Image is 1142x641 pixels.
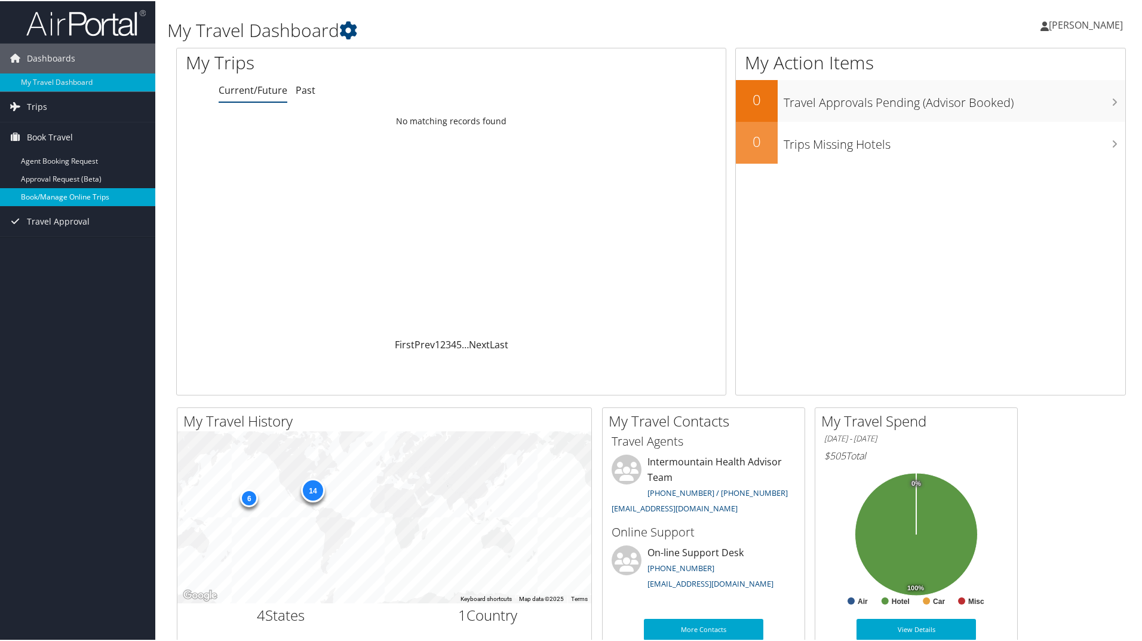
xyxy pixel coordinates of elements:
[27,42,75,72] span: Dashboards
[1040,6,1135,42] a: [PERSON_NAME]
[469,337,490,350] a: Next
[519,594,564,601] span: Map data ©2025
[440,337,446,350] a: 2
[446,337,451,350] a: 3
[824,448,1008,461] h6: Total
[933,596,945,605] text: Car
[394,604,583,624] h2: Country
[907,584,924,591] tspan: 100%
[892,596,910,605] text: Hotel
[821,410,1017,430] h2: My Travel Spend
[647,486,788,497] a: [PHONE_NUMBER] / [PHONE_NUMBER]
[296,82,315,96] a: Past
[301,477,325,501] div: 14
[736,88,778,109] h2: 0
[456,337,462,350] a: 5
[606,453,802,517] li: Intermountain Health Advisor Team
[858,596,868,605] text: Air
[1049,17,1123,30] span: [PERSON_NAME]
[27,206,90,235] span: Travel Approval
[824,448,846,461] span: $505
[26,8,146,36] img: airportal-logo.png
[736,121,1125,162] a: 0Trips Missing Hotels
[257,604,265,624] span: 4
[784,129,1125,152] h3: Trips Missing Hotels
[461,594,512,602] button: Keyboard shortcuts
[644,618,763,639] a: More Contacts
[186,604,376,624] h2: States
[490,337,508,350] a: Last
[571,594,588,601] a: Terms (opens in new tab)
[647,577,773,588] a: [EMAIL_ADDRESS][DOMAIN_NAME]
[27,121,73,151] span: Book Travel
[451,337,456,350] a: 4
[612,523,796,539] h3: Online Support
[911,479,921,486] tspan: 0%
[186,49,488,74] h1: My Trips
[647,562,714,572] a: [PHONE_NUMBER]
[219,82,287,96] a: Current/Future
[612,502,738,513] a: [EMAIL_ADDRESS][DOMAIN_NAME]
[784,87,1125,110] h3: Travel Approvals Pending (Advisor Booked)
[240,488,258,506] div: 6
[177,109,726,131] td: No matching records found
[824,432,1008,443] h6: [DATE] - [DATE]
[167,17,812,42] h1: My Travel Dashboard
[462,337,469,350] span: …
[736,130,778,151] h2: 0
[458,604,466,624] span: 1
[609,410,805,430] h2: My Travel Contacts
[435,337,440,350] a: 1
[736,79,1125,121] a: 0Travel Approvals Pending (Advisor Booked)
[606,544,802,593] li: On-line Support Desk
[968,596,984,605] text: Misc
[180,587,220,602] a: Open this area in Google Maps (opens a new window)
[395,337,415,350] a: First
[736,49,1125,74] h1: My Action Items
[856,618,976,639] a: View Details
[183,410,591,430] h2: My Travel History
[27,91,47,121] span: Trips
[612,432,796,449] h3: Travel Agents
[415,337,435,350] a: Prev
[180,587,220,602] img: Google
